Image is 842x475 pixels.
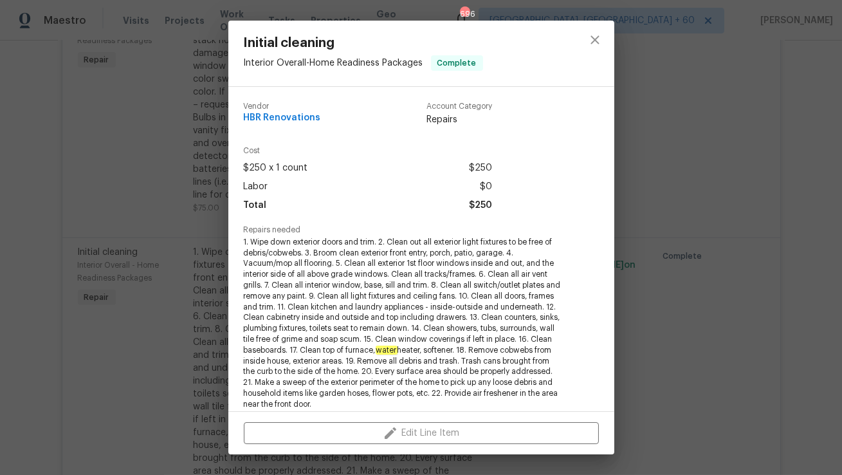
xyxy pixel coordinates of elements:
[426,113,492,126] span: Repairs
[426,102,492,111] span: Account Category
[244,59,423,68] span: Interior Overall - Home Readiness Packages
[244,178,268,196] span: Labor
[244,147,492,155] span: Cost
[480,178,492,196] span: $0
[580,24,610,55] button: close
[244,102,321,111] span: Vendor
[244,237,563,410] span: 1. Wipe down exterior doors and trim. 2. Clean out all exterior light fixtures to be free of debr...
[376,346,398,355] em: water
[432,57,482,70] span: Complete
[469,159,492,178] span: $250
[244,159,308,178] span: $250 x 1 count
[469,196,492,215] span: $250
[244,113,321,123] span: HBR Renovations
[460,8,469,21] div: 696
[244,36,483,50] span: Initial cleaning
[244,196,267,215] span: Total
[244,226,599,234] span: Repairs needed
